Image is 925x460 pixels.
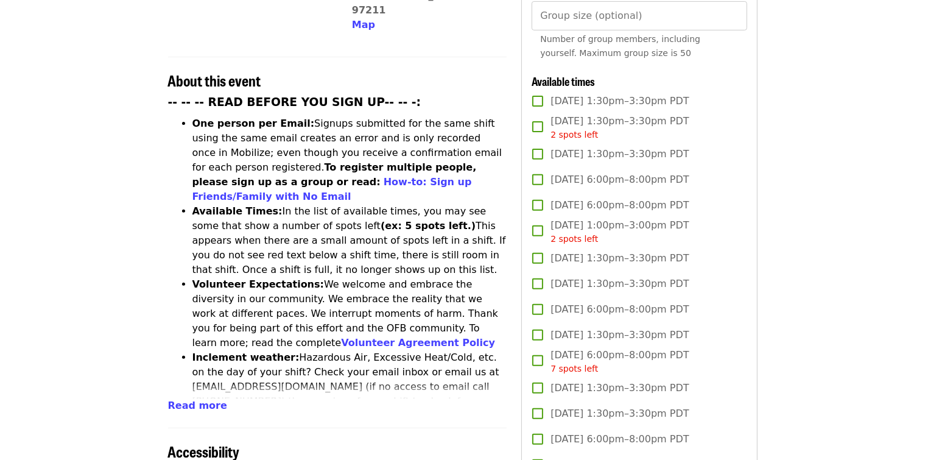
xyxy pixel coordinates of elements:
[168,400,227,411] span: Read more
[168,69,261,91] span: About this event
[352,19,375,30] span: Map
[550,94,689,108] span: [DATE] 1:30pm–3:30pm PDT
[192,350,507,423] li: Hazardous Air, Excessive Heat/Cold, etc. on the day of your shift? Check your email inbox or emai...
[550,234,598,244] span: 2 spots left
[540,34,700,58] span: Number of group members, including yourself. Maximum group size is 50
[550,172,689,187] span: [DATE] 6:00pm–8:00pm PDT
[192,118,315,129] strong: One person per Email:
[550,130,598,140] span: 2 spots left
[550,328,689,342] span: [DATE] 1:30pm–3:30pm PDT
[550,277,689,291] span: [DATE] 1:30pm–3:30pm PDT
[192,204,507,277] li: In the list of available times, you may see some that show a number of spots left This appears wh...
[550,381,689,395] span: [DATE] 1:30pm–3:30pm PDT
[532,1,747,30] input: [object Object]
[192,116,507,204] li: Signups submitted for the same shift using the same email creates an error and is only recorded o...
[550,251,689,266] span: [DATE] 1:30pm–3:30pm PDT
[341,337,495,349] a: Volunteer Agreement Policy
[550,147,689,161] span: [DATE] 1:30pm–3:30pm PDT
[192,278,325,290] strong: Volunteer Expectations:
[192,277,507,350] li: We welcome and embrace the diversity in our community. We embrace the reality that we work at dif...
[550,218,689,246] span: [DATE] 1:00pm–3:00pm PDT
[550,348,689,375] span: [DATE] 6:00pm–8:00pm PDT
[550,432,689,447] span: [DATE] 6:00pm–8:00pm PDT
[550,406,689,421] span: [DATE] 1:30pm–3:30pm PDT
[352,18,375,32] button: Map
[192,352,300,363] strong: Inclement weather:
[192,205,283,217] strong: Available Times:
[550,364,598,373] span: 7 spots left
[168,96,421,108] strong: -- -- -- READ BEFORE YOU SIGN UP-- -- -:
[192,161,477,188] strong: To register multiple people, please sign up as a group or read:
[532,73,595,89] span: Available times
[192,176,472,202] a: How-to: Sign up Friends/Family with No Email
[550,302,689,317] span: [DATE] 6:00pm–8:00pm PDT
[168,398,227,413] button: Read more
[550,198,689,213] span: [DATE] 6:00pm–8:00pm PDT
[550,114,689,141] span: [DATE] 1:30pm–3:30pm PDT
[381,220,476,232] strong: (ex: 5 spots left.)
